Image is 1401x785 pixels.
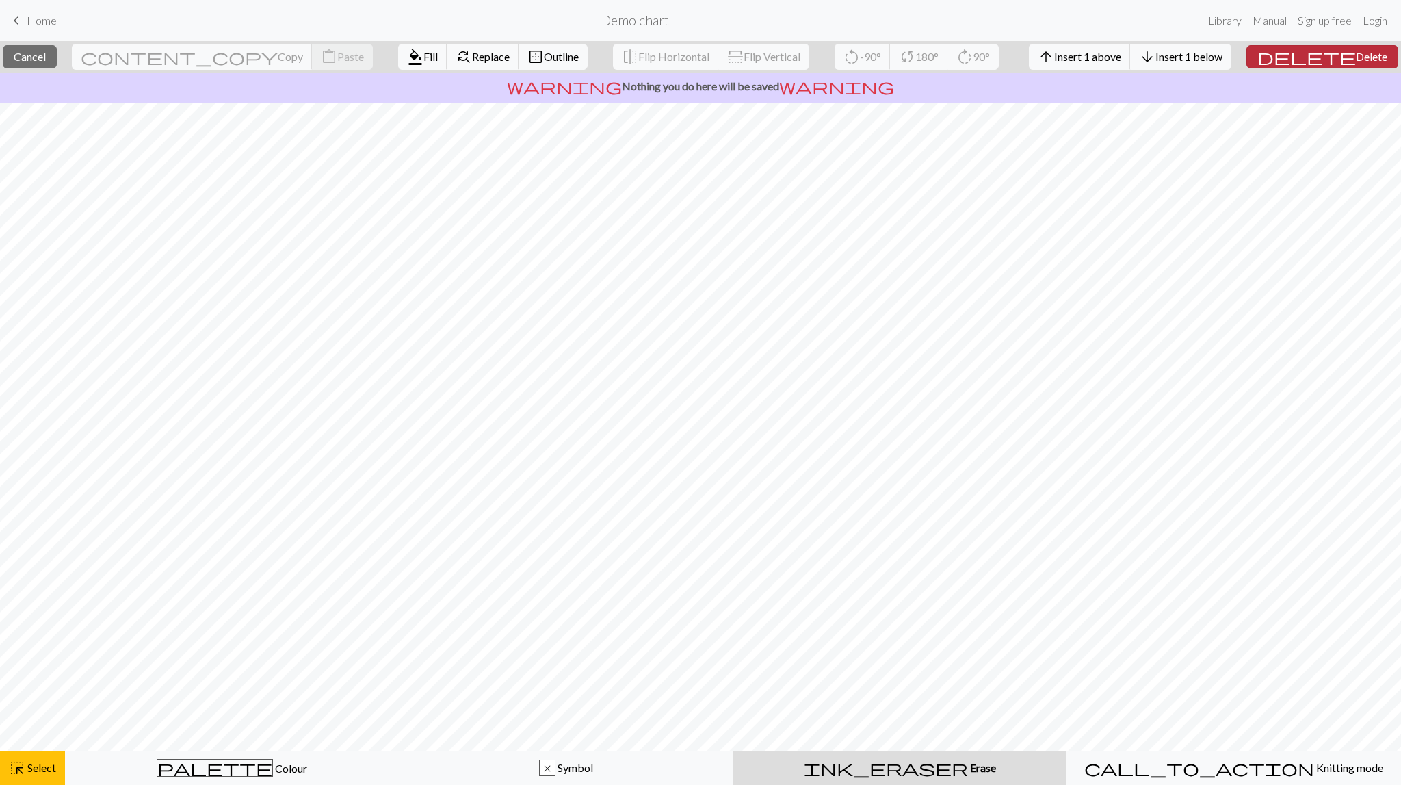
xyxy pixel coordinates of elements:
[915,50,939,63] span: 180°
[507,77,622,96] span: warning
[601,12,669,28] h2: Demo chart
[9,758,25,777] span: highlight_alt
[273,762,307,775] span: Colour
[890,44,948,70] button: 180°
[544,50,579,63] span: Outline
[1029,44,1131,70] button: Insert 1 above
[423,50,438,63] span: Fill
[613,44,719,70] button: Flip Horizontal
[622,47,638,66] span: flip
[472,50,510,63] span: Replace
[1038,47,1054,66] span: arrow_upward
[733,751,1066,785] button: Erase
[25,761,56,774] span: Select
[947,44,999,70] button: 90°
[27,14,57,27] span: Home
[1356,50,1387,63] span: Delete
[555,761,593,774] span: Symbol
[1066,751,1401,785] button: Knitting mode
[447,44,519,70] button: Replace
[8,11,25,30] span: keyboard_arrow_left
[519,44,588,70] button: Outline
[973,50,990,63] span: 90°
[718,44,809,70] button: Flip Vertical
[1357,7,1393,34] a: Login
[899,47,915,66] span: sync
[843,47,860,66] span: rotate_left
[726,49,745,65] span: flip
[5,78,1396,94] p: Nothing you do here will be saved
[1139,47,1155,66] span: arrow_downward
[8,9,57,32] a: Home
[65,751,400,785] button: Colour
[1246,45,1398,68] button: Delete
[14,50,46,63] span: Cancel
[835,44,891,70] button: -90°
[398,44,447,70] button: Fill
[1155,50,1222,63] span: Insert 1 below
[81,47,278,66] span: content_copy
[400,751,734,785] button: x Symbol
[1054,50,1121,63] span: Insert 1 above
[1314,761,1383,774] span: Knitting mode
[3,45,57,68] button: Cancel
[968,761,996,774] span: Erase
[1203,7,1247,34] a: Library
[278,50,303,63] span: Copy
[804,758,968,777] span: ink_eraser
[407,47,423,66] span: format_color_fill
[456,47,472,66] span: find_replace
[1084,758,1314,777] span: call_to_action
[1247,7,1292,34] a: Manual
[72,44,313,70] button: Copy
[860,50,881,63] span: -90°
[157,758,272,777] span: palette
[744,50,800,63] span: Flip Vertical
[956,47,973,66] span: rotate_right
[1292,7,1357,34] a: Sign up free
[1257,47,1356,66] span: delete
[540,760,555,777] div: x
[779,77,894,96] span: warning
[638,50,709,63] span: Flip Horizontal
[527,47,544,66] span: border_outer
[1130,44,1231,70] button: Insert 1 below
